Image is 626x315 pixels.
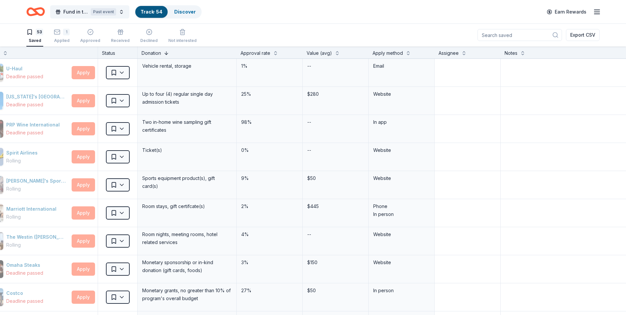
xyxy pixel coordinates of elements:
[373,259,430,266] div: Website
[373,49,403,57] div: Apply method
[307,174,364,183] div: $50
[135,5,202,18] button: Track· 54Discover
[307,49,332,57] div: Value (avg)
[142,89,232,107] div: Up to four (4) regular single day admission tickets
[36,29,43,35] div: 53
[373,90,430,98] div: Website
[307,61,312,71] div: --
[63,29,70,35] div: 1
[142,61,232,71] div: Vehicle rental, storage
[241,202,298,211] div: 2%
[26,38,43,43] div: Saved
[543,6,590,18] a: Earn Rewards
[241,89,298,99] div: 25%
[142,118,232,135] div: Two in-home wine sampling gift certificates
[142,202,232,211] div: Room stays, gift certifcate(s)
[373,230,430,238] div: Website
[373,287,430,295] div: In person
[566,29,600,41] button: Export CSV
[54,26,70,47] button: 1Applied
[307,146,312,155] div: --
[142,286,232,303] div: Monetary grants, no greater than 10% of program's overall budget
[168,26,197,47] button: Not interested
[241,49,270,57] div: Approval rate
[141,9,162,15] a: Track· 54
[80,38,100,43] div: Approved
[241,146,298,155] div: 0%
[307,258,364,267] div: $150
[142,146,232,155] div: Ticket(s)
[174,9,196,15] a: Discover
[142,230,232,247] div: Room nights, meeting rooms, hotel related services
[241,258,298,267] div: 3%
[307,286,364,295] div: $50
[111,26,130,47] button: Received
[307,89,364,99] div: $280
[241,286,298,295] div: 27%
[111,38,130,43] div: Received
[373,146,430,154] div: Website
[26,26,43,47] button: 53Saved
[373,202,430,210] div: Phone
[142,49,161,57] div: Donation
[478,29,562,41] input: Search saved
[373,62,430,70] div: Email
[241,61,298,71] div: 1%
[241,118,298,127] div: 98%
[307,230,312,239] div: --
[140,38,158,43] div: Declined
[54,38,70,43] div: Applied
[168,38,197,43] div: Not interested
[142,174,232,191] div: Sports equipment product(s), gift card(s)
[50,5,129,18] button: Fund in the SunPast event
[98,47,138,58] div: Status
[439,49,459,57] div: Assignee
[241,230,298,239] div: 4%
[91,8,116,16] div: Past event
[373,118,430,126] div: In app
[140,26,158,47] button: Declined
[373,174,430,182] div: Website
[80,26,100,47] button: Approved
[241,174,298,183] div: 9%
[142,258,232,275] div: Monetary sponsorship or in-kind donation (gift cards, foods)
[307,118,312,127] div: --
[373,210,430,218] div: In person
[307,202,364,211] div: $445
[63,8,88,16] span: Fund in the Sun
[505,49,517,57] div: Notes
[26,4,45,19] a: Home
